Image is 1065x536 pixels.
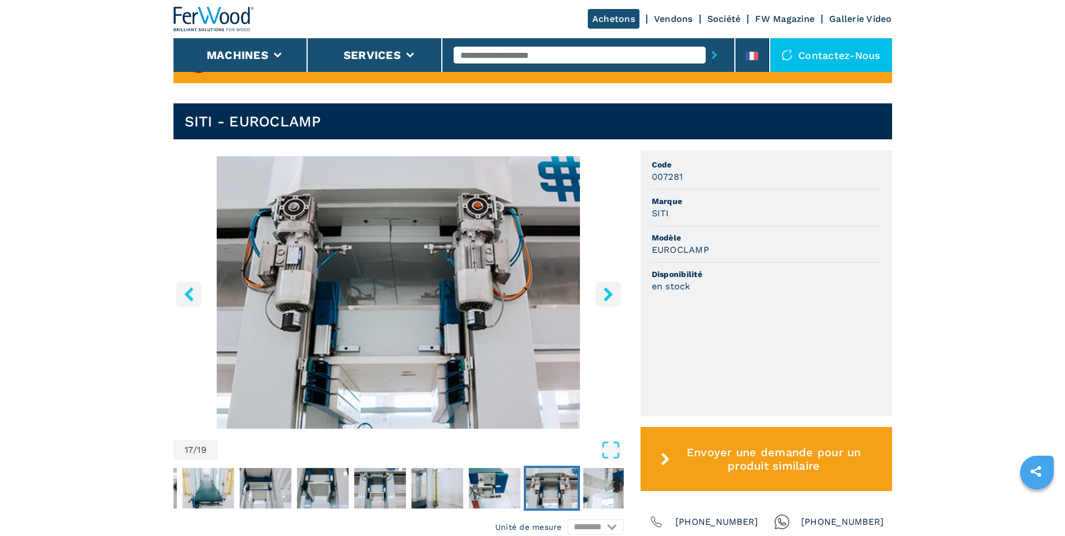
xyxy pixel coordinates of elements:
button: right-button [596,281,621,307]
span: [PHONE_NUMBER] [801,514,884,530]
button: Go to Slide 17 [524,466,580,511]
span: / [193,446,197,455]
a: sharethis [1022,457,1050,485]
h3: EUROCLAMP [652,243,709,256]
button: Go to Slide 11 [180,466,236,511]
span: Envoyer une demande pour un produit similaire [674,446,873,473]
button: Open Fullscreen [221,440,621,460]
a: Vendons [654,13,693,24]
a: Société [707,13,741,24]
img: 68ad4fb69212df5d2c2d5eb619e842a6 [469,468,520,508]
span: Disponibilité [652,269,881,280]
h3: en stock [652,280,691,293]
img: 0054d595ca3068005bb080a5cde1561e [583,468,635,508]
a: Gallerie Video [829,13,892,24]
img: 6627c4940167e67a08c0ea8894cf8a38 [412,468,463,508]
button: left-button [176,281,202,307]
div: Contactez-nous [770,38,892,72]
img: Phone [648,514,664,530]
iframe: Chat [1017,485,1057,528]
img: Contactez-nous [781,49,793,61]
img: Cadreuses Et Volucadreuses SITI EUROCLAMP [173,156,624,429]
img: Whatsapp [774,514,790,530]
span: Marque [652,196,881,207]
button: Go to Slide 12 [237,466,294,511]
img: a55256038a15992d5361ad1b0623bb09 [182,468,234,508]
button: Envoyer une demande pour un produit similaire [641,427,892,491]
button: Go to Slide 15 [409,466,465,511]
button: Go to Slide 14 [352,466,408,511]
em: Unité de mesure [495,521,562,533]
a: Achetons [588,9,639,29]
img: Ferwood [173,7,254,31]
span: [PHONE_NUMBER] [675,514,758,530]
h1: SITI - EUROCLAMP [185,112,321,130]
h3: SITI [652,207,669,220]
span: Code [652,159,881,170]
button: Go to Slide 18 [581,466,637,511]
h3: 007281 [652,170,683,183]
span: 19 [197,446,207,455]
img: 1f0782e6413968585342284f4ef0f999 [297,468,349,508]
span: 17 [185,446,194,455]
span: Modèle [652,232,881,243]
img: a2c1ddf7786ea9be99300ce587f06a0b [354,468,406,508]
button: Go to Slide 13 [295,466,351,511]
button: Go to Slide 16 [467,466,523,511]
button: submit-button [706,42,723,68]
div: Go to Slide 17 [173,156,624,429]
a: FW Magazine [755,13,815,24]
button: Services [344,48,401,62]
img: 66da6bff322af3050231d21dd99776f8 [526,468,578,508]
img: df9f23b31bc708725f60e34000a1da56 [240,468,291,508]
button: Machines [207,48,268,62]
